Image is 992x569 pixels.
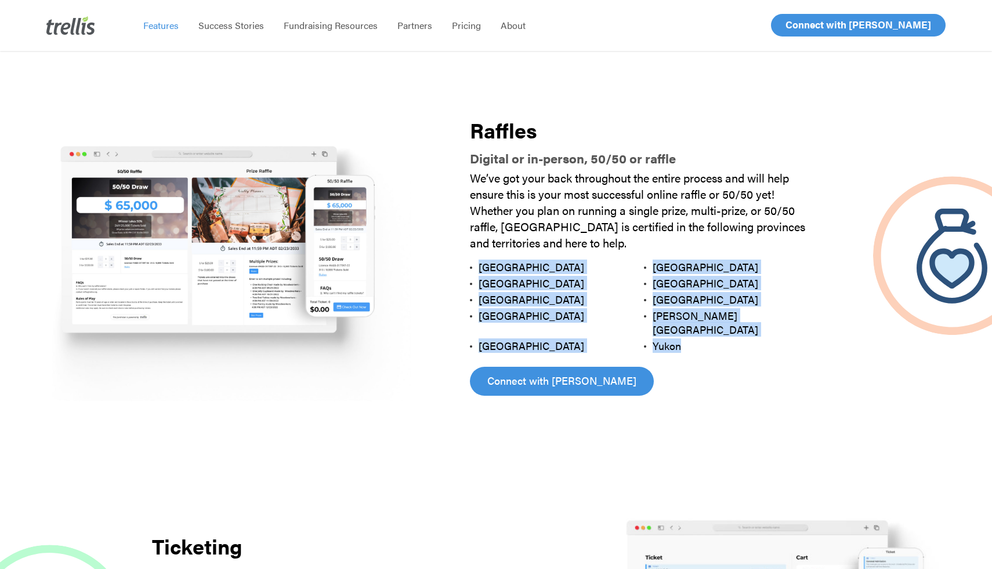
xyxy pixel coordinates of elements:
[388,20,442,31] a: Partners
[491,20,535,31] a: About
[653,308,758,337] span: [PERSON_NAME][GEOGRAPHIC_DATA]
[284,19,378,32] span: Fundraising Resources
[442,20,491,31] a: Pricing
[479,338,584,353] span: [GEOGRAPHIC_DATA]
[653,338,681,353] span: Yukon
[152,531,242,561] strong: Ticketing
[452,19,481,32] span: Pricing
[479,292,584,307] span: [GEOGRAPHIC_DATA]
[133,20,189,31] a: Features
[143,19,179,32] span: Features
[397,19,432,32] span: Partners
[785,17,931,31] span: Connect with [PERSON_NAME]
[479,308,584,323] span: [GEOGRAPHIC_DATA]
[653,292,758,307] span: [GEOGRAPHIC_DATA]
[274,20,388,31] a: Fundraising Resources
[470,367,654,396] a: Connect with [PERSON_NAME]
[479,276,584,290] span: [GEOGRAPHIC_DATA]
[653,260,758,274] span: [GEOGRAPHIC_DATA]
[470,149,676,167] strong: Digital or in-person, 50/50 or raffle
[470,169,805,251] span: We’ve got your back throughout the entire process and will help ensure this is your most successf...
[198,19,264,32] span: Success Stories
[479,260,584,274] span: [GEOGRAPHIC_DATA]
[487,373,636,389] span: Connect with [PERSON_NAME]
[189,20,274,31] a: Success Stories
[501,19,526,32] span: About
[46,16,95,35] img: Trellis
[653,276,758,290] span: [GEOGRAPHIC_DATA]
[771,14,946,37] a: Connect with [PERSON_NAME]
[470,115,537,145] strong: Raffles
